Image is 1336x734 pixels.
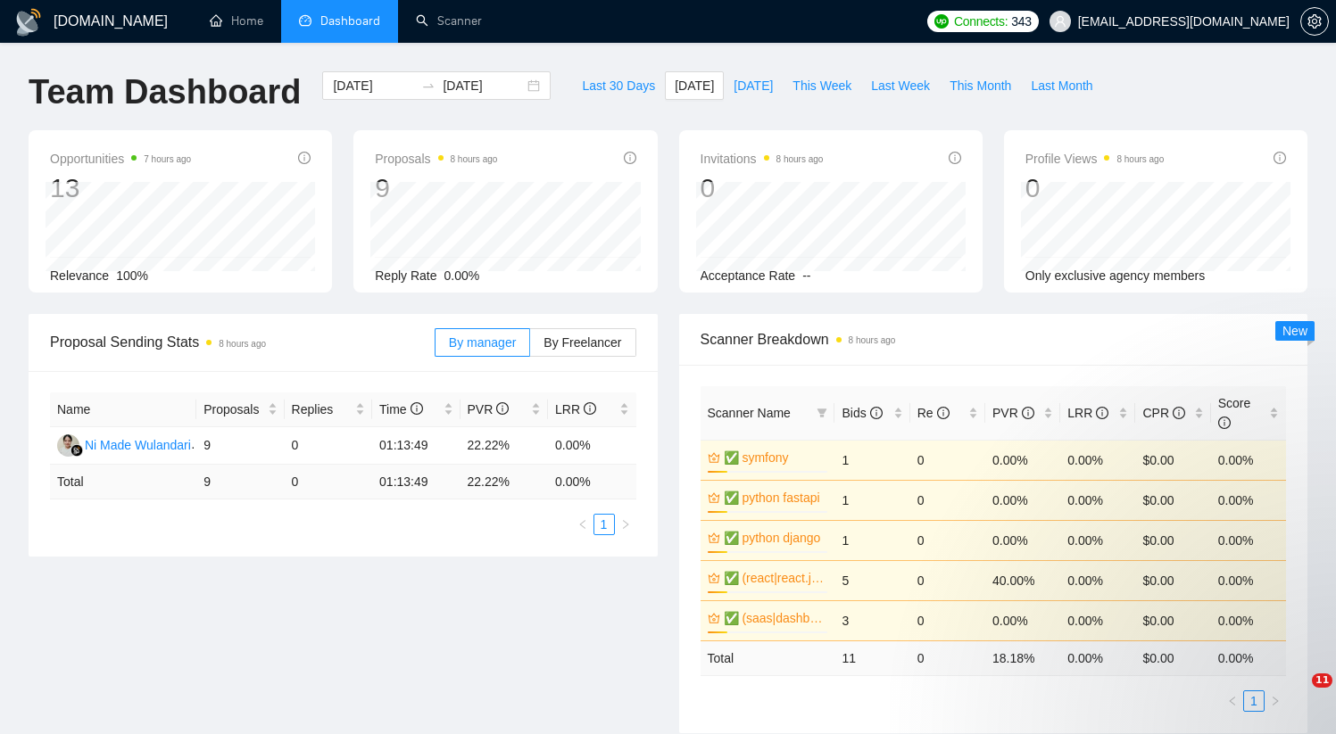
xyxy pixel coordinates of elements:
[871,76,930,95] span: Last Week
[1211,440,1286,480] td: 0.00%
[1222,690,1243,712] button: left
[861,71,940,100] button: Last Week
[375,148,497,169] span: Proposals
[1025,171,1165,205] div: 0
[544,335,621,350] span: By Freelancer
[582,76,655,95] span: Last 30 Days
[708,532,720,544] span: crown
[584,402,596,415] span: info-circle
[950,76,1011,95] span: This Month
[776,154,824,164] time: 8 hours ago
[1300,14,1329,29] a: setting
[1244,691,1264,711] a: 1
[834,640,909,675] td: 11
[1060,480,1135,520] td: 0.00%
[285,392,372,427] th: Replies
[1025,268,1206,283] span: Only exclusive agency members
[461,465,548,499] td: 22.22 %
[937,407,950,419] span: info-circle
[1282,324,1307,338] span: New
[57,434,79,457] img: NM
[375,268,436,283] span: Reply Rate
[1274,152,1286,164] span: info-circle
[624,152,636,164] span: info-circle
[701,328,1287,351] span: Scanner Breakdown
[724,608,825,628] a: ✅ (saas|dashboard|tool|web app|platform) ai developer
[724,71,783,100] button: [DATE]
[298,152,311,164] span: info-circle
[708,491,720,504] span: crown
[792,76,851,95] span: This Week
[1116,154,1164,164] time: 8 hours ago
[910,520,985,560] td: 0
[1301,14,1328,29] span: setting
[572,514,593,535] button: left
[71,444,83,457] img: gigradar-bm.png
[834,480,909,520] td: 1
[1135,520,1210,560] td: $0.00
[1275,673,1318,716] iframe: Intercom live chat
[285,427,372,465] td: 0
[416,13,482,29] a: searchScanner
[203,400,263,419] span: Proposals
[1031,76,1092,95] span: Last Month
[1211,480,1286,520] td: 0.00%
[572,514,593,535] li: Previous Page
[701,171,824,205] div: 0
[85,435,191,455] div: Ni Made Wulandari
[443,76,524,95] input: End date
[411,402,423,415] span: info-circle
[910,600,985,640] td: 0
[940,71,1021,100] button: This Month
[1218,416,1231,429] span: info-circle
[444,268,480,283] span: 0.00%
[1142,406,1184,420] span: CPR
[1173,407,1185,419] span: info-circle
[1025,148,1165,169] span: Profile Views
[1096,407,1108,419] span: info-circle
[57,437,191,451] a: NMNi Made Wulandari
[292,400,352,419] span: Replies
[1211,520,1286,560] td: 0.00%
[1222,690,1243,712] li: Previous Page
[1135,480,1210,520] td: $0.00
[992,406,1034,420] span: PVR
[917,406,950,420] span: Re
[985,480,1060,520] td: 0.00%
[834,560,909,600] td: 5
[144,154,191,164] time: 7 hours ago
[949,152,961,164] span: info-circle
[934,14,949,29] img: upwork-logo.png
[665,71,724,100] button: [DATE]
[734,76,773,95] span: [DATE]
[985,520,1060,560] td: 0.00%
[210,13,263,29] a: homeHome
[954,12,1008,31] span: Connects:
[451,154,498,164] time: 8 hours ago
[1011,12,1031,31] span: 343
[333,76,414,95] input: Start date
[1270,696,1281,706] span: right
[555,402,596,416] span: LRR
[1218,396,1251,430] span: Score
[50,171,191,205] div: 13
[50,392,196,427] th: Name
[1135,440,1210,480] td: $0.00
[615,514,636,535] li: Next Page
[372,465,460,499] td: 01:13:49
[910,440,985,480] td: 0
[1060,520,1135,560] td: 0.00%
[14,8,43,37] img: logo
[196,465,284,499] td: 9
[299,14,311,27] span: dashboard
[1243,690,1265,712] li: 1
[1067,406,1108,420] span: LRR
[50,465,196,499] td: Total
[196,392,284,427] th: Proposals
[834,440,909,480] td: 1
[1022,407,1034,419] span: info-circle
[572,71,665,100] button: Last 30 Days
[870,407,883,419] span: info-circle
[817,408,827,418] span: filter
[675,76,714,95] span: [DATE]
